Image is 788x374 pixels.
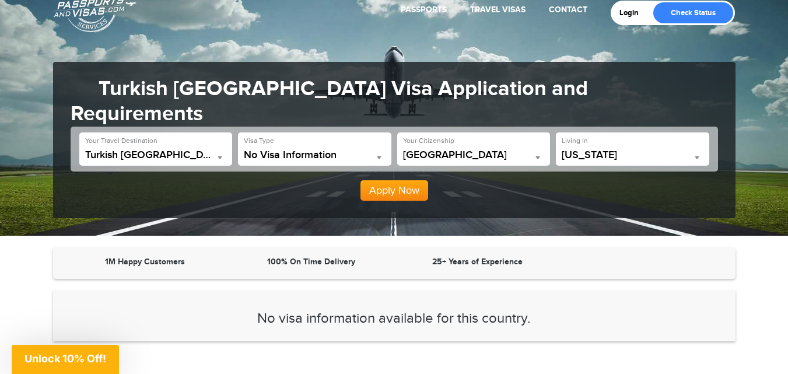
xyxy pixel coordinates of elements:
[403,149,545,161] span: United States
[653,2,733,23] a: Check Status
[360,180,428,201] button: Apply Now
[85,136,157,146] label: Your Travel Destination
[619,8,647,18] a: Login
[403,149,545,166] span: United States
[562,149,703,166] span: California
[244,149,386,161] span: No Visa Information
[105,257,185,267] strong: 1M Happy Customers
[85,149,227,161] span: Turkish Republic of Northern Cyprus
[403,136,454,146] label: Your Citizenship
[244,136,274,146] label: Visa Type
[432,257,523,267] strong: 25+ Years of Experience
[24,352,106,365] span: Unlock 10% Off!
[71,76,718,127] h1: Turkish [GEOGRAPHIC_DATA] Visa Application and Requirements
[244,149,386,166] span: No Visa Information
[549,5,587,15] a: Contact
[71,311,718,326] h3: No visa information available for this country.
[267,257,355,267] strong: 100% On Time Delivery
[470,5,526,15] a: Travel Visas
[562,149,703,161] span: California
[12,345,119,374] div: Unlock 10% Off!
[563,256,724,270] iframe: Customer reviews powered by Trustpilot
[401,5,447,15] a: Passports
[562,136,588,146] label: Living In
[85,149,227,166] span: Turkish Republic of Northern Cyprus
